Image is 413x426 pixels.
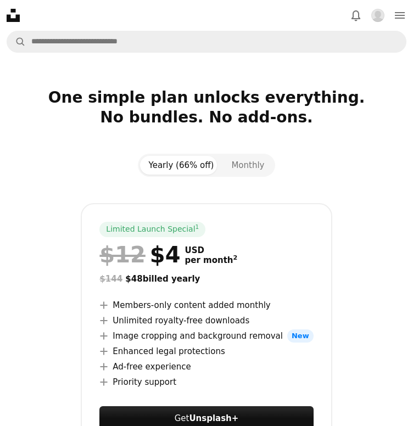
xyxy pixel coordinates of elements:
button: Profile [367,4,389,26]
a: 2 [231,255,240,265]
button: Menu [389,4,411,26]
li: Priority support [99,375,313,389]
span: New [287,329,314,343]
span: $144 [99,274,122,284]
button: Search Unsplash [7,31,26,52]
span: $12 [99,242,146,268]
li: Enhanced legal protections [99,345,313,358]
a: 1 [193,224,202,235]
li: Members-only content added monthly [99,299,313,312]
li: Ad-free experience [99,360,313,373]
sup: 1 [196,223,199,230]
li: Image cropping and background removal [99,329,313,343]
div: $4 [99,242,180,268]
span: per month [185,255,238,265]
img: Avatar of user sema agbektas [371,9,384,22]
div: $48 billed yearly [99,272,313,285]
form: Find visuals sitewide [7,31,406,53]
li: Unlimited royalty-free downloads [99,314,313,327]
sup: 2 [233,254,238,261]
button: Monthly [222,156,273,175]
div: Limited Launch Special [99,222,205,237]
h2: One simple plan unlocks everything. No bundles. No add-ons. [7,88,406,145]
button: Notifications [345,4,367,26]
button: Yearly (66% off) [140,156,223,175]
a: Home — Unsplash [7,9,20,22]
span: USD [185,245,238,255]
strong: Unsplash+ [189,413,238,423]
